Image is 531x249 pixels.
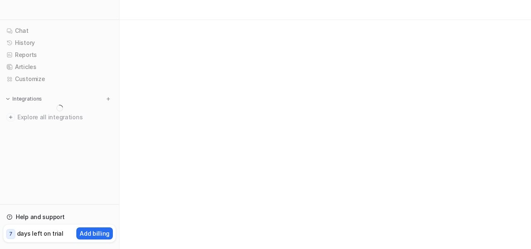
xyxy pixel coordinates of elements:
a: Customize [3,73,116,85]
a: Help and support [3,211,116,223]
button: Add billing [76,227,113,239]
span: Explore all integrations [17,111,112,124]
a: History [3,37,116,49]
a: Articles [3,61,116,73]
p: Add billing [80,229,110,238]
a: Chat [3,25,116,37]
p: Integrations [12,96,42,102]
button: Integrations [3,95,44,103]
p: 7 [9,230,12,238]
a: Explore all integrations [3,111,116,123]
img: expand menu [5,96,11,102]
a: Reports [3,49,116,61]
img: menu_add.svg [105,96,111,102]
p: days left on trial [17,229,63,238]
img: explore all integrations [7,113,15,121]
